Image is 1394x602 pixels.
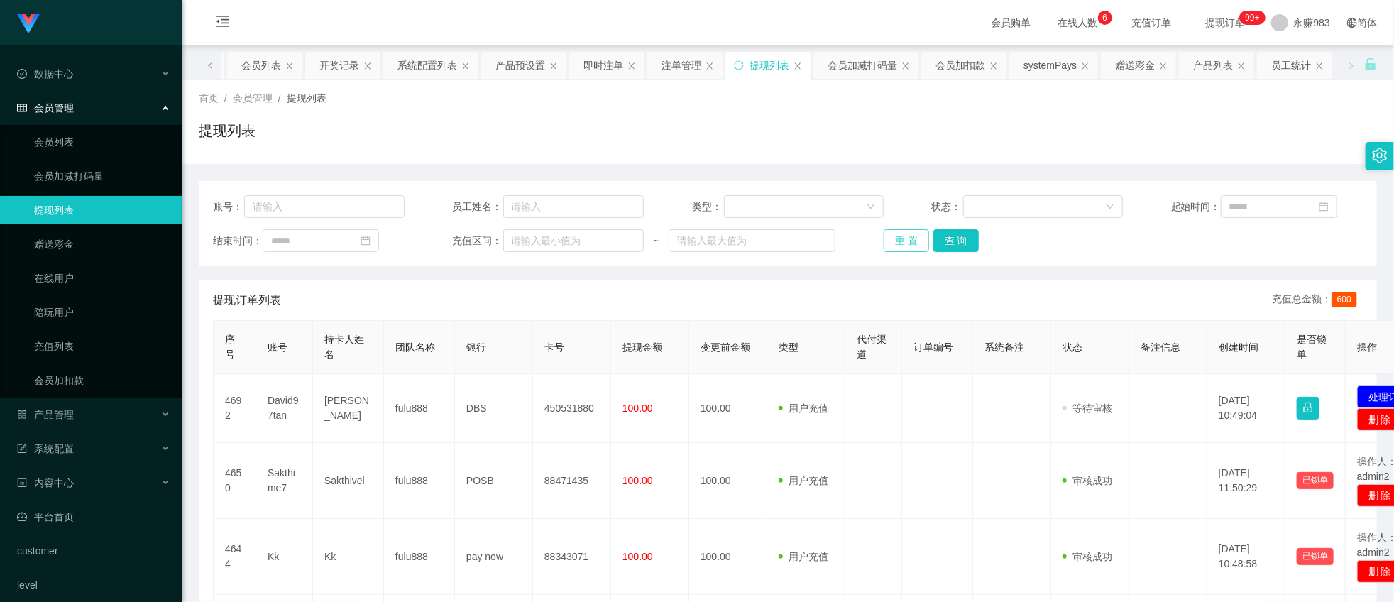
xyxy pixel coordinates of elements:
[1219,341,1258,353] span: 创建时间
[214,443,256,519] td: 4650
[931,199,963,214] span: 状态：
[287,92,326,104] span: 提现列表
[701,341,750,353] span: 变更前金额
[1063,475,1112,486] span: 审核成功
[1315,62,1324,70] i: 图标: close
[256,374,313,443] td: David97tan
[278,92,281,104] span: /
[214,519,256,595] td: 4644
[1348,62,1355,69] i: 图标: right
[1159,62,1168,70] i: 图标: close
[913,341,953,353] span: 订单编号
[213,234,263,248] span: 结束时间：
[495,52,545,79] div: 产品预设置
[268,341,287,353] span: 账号
[466,341,486,353] span: 银行
[1297,548,1334,565] button: 已锁单
[1347,18,1357,28] i: 图标: global
[1297,472,1334,489] button: 已锁单
[256,519,313,595] td: Kk
[662,52,701,79] div: 注单管理
[622,475,653,486] span: 100.00
[544,341,564,353] span: 卡号
[214,374,256,443] td: 4692
[779,475,828,486] span: 用户充值
[1332,292,1357,307] span: 600
[828,52,897,79] div: 会员加减打码量
[1297,334,1327,360] span: 是否锁单
[935,52,985,79] div: 会员加扣款
[627,62,636,70] i: 图标: close
[1357,341,1377,353] span: 操作
[1115,52,1155,79] div: 赠送彩金
[241,52,281,79] div: 会员列表
[233,92,273,104] span: 会员管理
[313,443,384,519] td: Sakthivel
[867,202,875,212] i: 图标: down
[706,62,714,70] i: 图标: close
[213,199,244,214] span: 账号：
[669,229,836,252] input: 请输入最大值为
[1239,11,1265,25] sup: 288
[549,62,558,70] i: 图标: close
[34,230,170,258] a: 赠送彩金
[199,92,219,104] span: 首页
[689,443,767,519] td: 100.00
[857,334,887,360] span: 代付渠道
[384,443,455,519] td: fulu888
[319,52,359,79] div: 开奖记录
[1207,519,1285,595] td: [DATE] 10:48:58
[1193,52,1233,79] div: 产品列表
[455,443,533,519] td: POSB
[1051,18,1105,28] span: 在线人数
[17,103,27,113] i: 图标: table
[17,102,74,114] span: 会员管理
[779,341,798,353] span: 类型
[34,264,170,292] a: 在线用户
[397,52,457,79] div: 系统配置列表
[750,52,789,79] div: 提现列表
[313,519,384,595] td: Kk
[884,229,929,252] button: 重 置
[17,537,170,565] a: customer
[324,334,364,360] span: 持卡人姓名
[17,503,170,531] a: 图标: dashboard平台首页
[224,92,227,104] span: /
[452,234,503,248] span: 充值区间：
[583,52,623,79] div: 即时注单
[34,298,170,327] a: 陪玩用户
[622,341,662,353] span: 提现金额
[395,341,435,353] span: 团队名称
[1125,18,1179,28] span: 充值订单
[455,519,533,595] td: pay now
[17,69,27,79] i: 图标: check-circle-o
[1272,292,1363,309] div: 充值总金额：
[17,477,74,488] span: 内容中心
[622,403,653,414] span: 100.00
[313,374,384,443] td: [PERSON_NAME]
[1297,397,1319,420] button: 图标: lock
[1063,551,1112,562] span: 审核成功
[452,199,503,214] span: 员工姓名：
[794,62,802,70] i: 图标: close
[17,68,74,80] span: 数据中心
[1237,62,1246,70] i: 图标: close
[901,62,910,70] i: 图标: close
[984,341,1024,353] span: 系统备注
[34,366,170,395] a: 会员加扣款
[17,410,27,420] i: 图标: appstore-o
[1102,11,1107,25] p: 6
[17,14,40,34] img: logo.9652507e.png
[34,196,170,224] a: 提现列表
[1372,148,1388,163] i: 图标: setting
[503,229,644,252] input: 请输入最小值为
[1207,374,1285,443] td: [DATE] 10:49:04
[989,62,998,70] i: 图标: close
[779,403,828,414] span: 用户充值
[1207,443,1285,519] td: [DATE] 11:50:29
[17,478,27,488] i: 图标: profile
[1199,18,1253,28] span: 提现订单
[17,444,27,454] i: 图标: form
[533,519,611,595] td: 88343071
[1106,202,1114,212] i: 图标: down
